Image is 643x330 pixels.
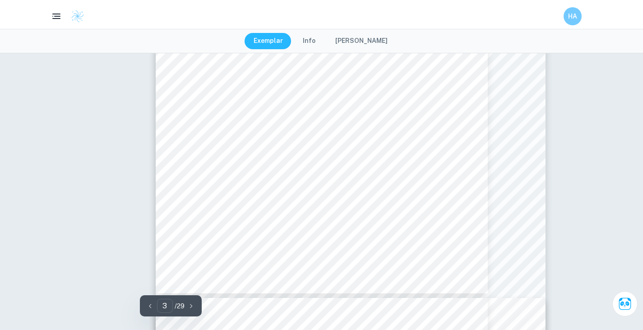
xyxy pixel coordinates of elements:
[65,9,84,23] a: Clastify logo
[175,301,185,311] p: / 29
[326,33,397,49] button: [PERSON_NAME]
[567,11,578,21] h6: HA
[294,33,324,49] button: Info
[245,33,292,49] button: Exemplar
[71,9,84,23] img: Clastify logo
[612,291,638,316] button: Ask Clai
[564,7,582,25] button: HA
